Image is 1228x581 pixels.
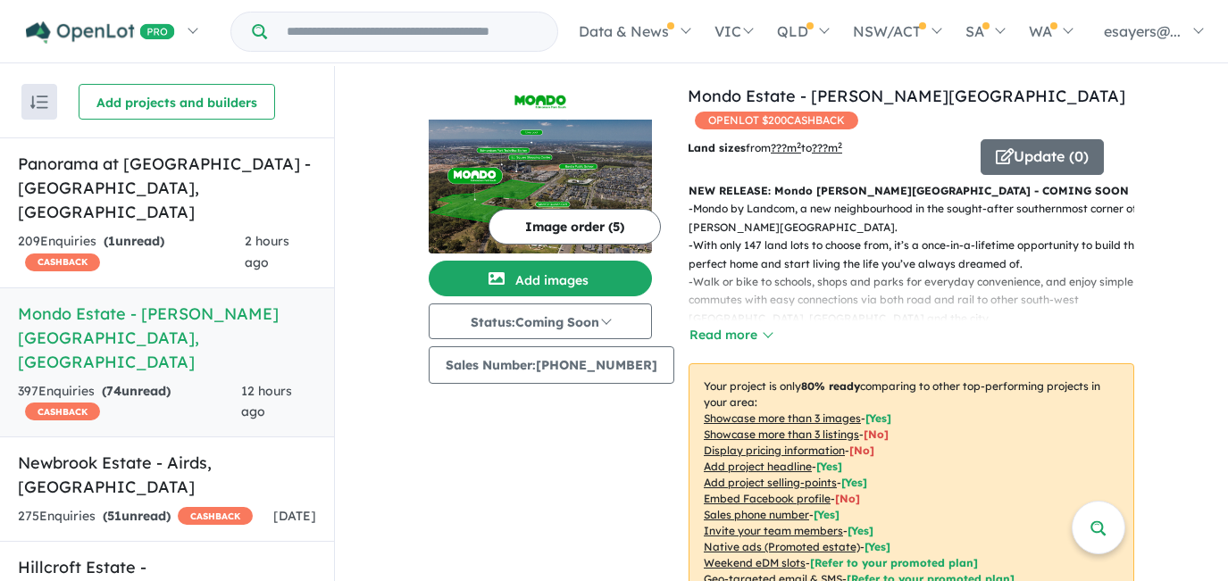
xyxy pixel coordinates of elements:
[108,233,115,249] span: 1
[835,492,860,505] span: [ No ]
[704,524,843,537] u: Invite your team members
[689,237,1149,273] p: - With only 147 land lots to choose from, it’s a once-in-a-lifetime opportunity to build the perf...
[429,303,652,339] button: Status:Coming Soon
[801,141,842,154] span: to
[25,403,100,420] span: CASHBACK
[273,508,316,524] span: [DATE]
[102,383,171,399] strong: ( unread)
[25,253,100,271] span: CASHBACK
[841,476,867,489] span: [ Yes ]
[271,12,554,51] input: Try estate name, suburb, builder or developer
[849,444,874,457] span: [ No ]
[18,302,316,374] h5: Mondo Estate - [PERSON_NAME][GEOGRAPHIC_DATA] , [GEOGRAPHIC_DATA]
[704,411,861,425] u: Showcase more than 3 images
[436,91,645,112] img: Mondo Estate - Edmondson Park Logo
[865,540,890,553] span: [Yes]
[797,140,801,150] sup: 2
[981,139,1104,175] button: Update (0)
[695,112,858,129] span: OPENLOT $ 200 CASHBACK
[814,508,840,521] span: [ Yes ]
[704,492,831,505] u: Embed Facebook profile
[688,86,1125,106] a: Mondo Estate - [PERSON_NAME][GEOGRAPHIC_DATA]
[18,451,316,499] h5: Newbrook Estate - Airds , [GEOGRAPHIC_DATA]
[18,381,241,424] div: 397 Enquir ies
[103,508,171,524] strong: ( unread)
[689,182,1134,200] p: NEW RELEASE: Mondo [PERSON_NAME][GEOGRAPHIC_DATA] - COMING SOON
[838,140,842,150] sup: 2
[178,507,253,525] span: CASHBACK
[245,233,289,270] span: 2 hours ago
[30,95,48,109] img: sort.svg
[688,139,967,157] p: from
[689,200,1149,237] p: - Mondo by Landcom, a new neighbourhood in the sought-after southernmost corner of [PERSON_NAME][...
[429,120,652,253] img: Mondo Estate - Edmondson Park
[429,261,652,296] button: Add images
[704,556,806,569] u: Weekend eDM slots
[704,427,859,441] u: Showcase more than 3 listings
[104,233,164,249] strong: ( unread)
[107,508,121,524] span: 51
[771,141,801,154] u: ??? m
[689,325,773,345] button: Read more
[810,556,978,569] span: [Refer to your promoted plan]
[689,273,1149,328] p: - Walk or bike to schools, shops and parks for everyday convenience, and enjoy simple commutes wi...
[18,231,245,274] div: 209 Enquir ies
[429,346,674,384] button: Sales Number:[PHONE_NUMBER]
[704,460,812,473] u: Add project headline
[704,476,837,489] u: Add project selling-points
[704,508,809,521] u: Sales phone number
[704,444,845,457] u: Display pricing information
[848,524,873,537] span: [ Yes ]
[241,383,292,420] span: 12 hours ago
[18,152,316,224] h5: Panorama at [GEOGRAPHIC_DATA] - [GEOGRAPHIC_DATA] , [GEOGRAPHIC_DATA]
[106,383,121,399] span: 74
[704,540,860,553] u: Native ads (Promoted estate)
[18,506,253,527] div: 275 Enquir ies
[816,460,842,473] span: [ Yes ]
[489,209,661,245] button: Image order (5)
[79,84,275,120] button: Add projects and builders
[801,379,860,393] b: 80 % ready
[1104,22,1181,40] span: esayers@...
[688,141,746,154] b: Land sizes
[26,21,175,44] img: Openlot PRO Logo White
[429,84,652,253] a: Mondo Estate - Edmondson Park LogoMondo Estate - Edmondson Park
[864,427,889,441] span: [ No ]
[865,411,891,425] span: [ Yes ]
[812,141,842,154] u: ???m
